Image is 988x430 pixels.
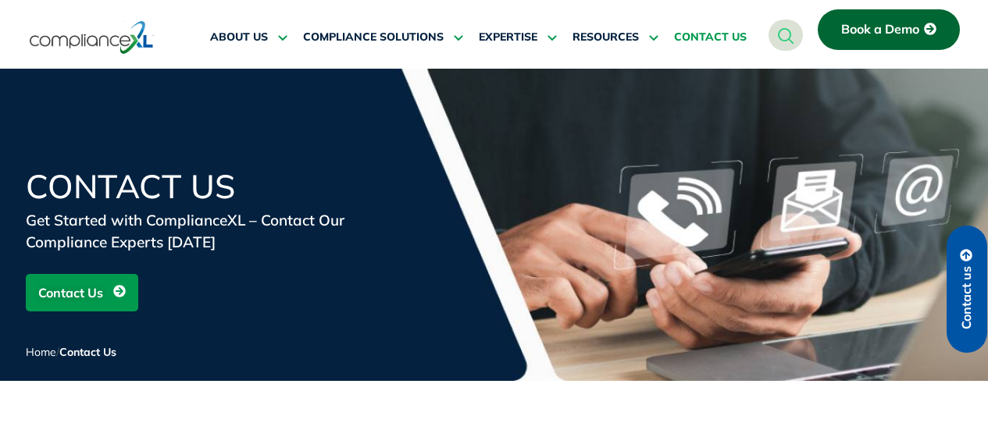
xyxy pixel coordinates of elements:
[479,19,557,56] a: EXPERTISE
[947,226,987,353] a: Contact us
[769,20,803,51] a: navsearch-button
[210,19,287,56] a: ABOUT US
[674,30,747,44] span: CONTACT US
[26,345,56,359] a: Home
[303,19,463,56] a: COMPLIANCE SOLUTIONS
[841,23,919,37] span: Book a Demo
[38,278,103,307] span: Contact Us
[303,30,444,44] span: COMPLIANCE SOLUTIONS
[26,345,116,359] span: /
[26,274,138,311] a: Contact Us
[26,209,401,253] div: Get Started with ComplianceXL – Contact Our Compliance Experts [DATE]
[59,345,116,359] span: Contact Us
[572,30,639,44] span: RESOURCES
[818,9,960,50] a: Book a Demo
[210,30,268,44] span: ABOUT US
[479,30,537,44] span: EXPERTISE
[572,19,658,56] a: RESOURCES
[674,19,747,56] a: CONTACT US
[30,20,154,55] img: logo-one.svg
[26,170,401,203] h1: Contact Us
[960,266,974,329] span: Contact us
